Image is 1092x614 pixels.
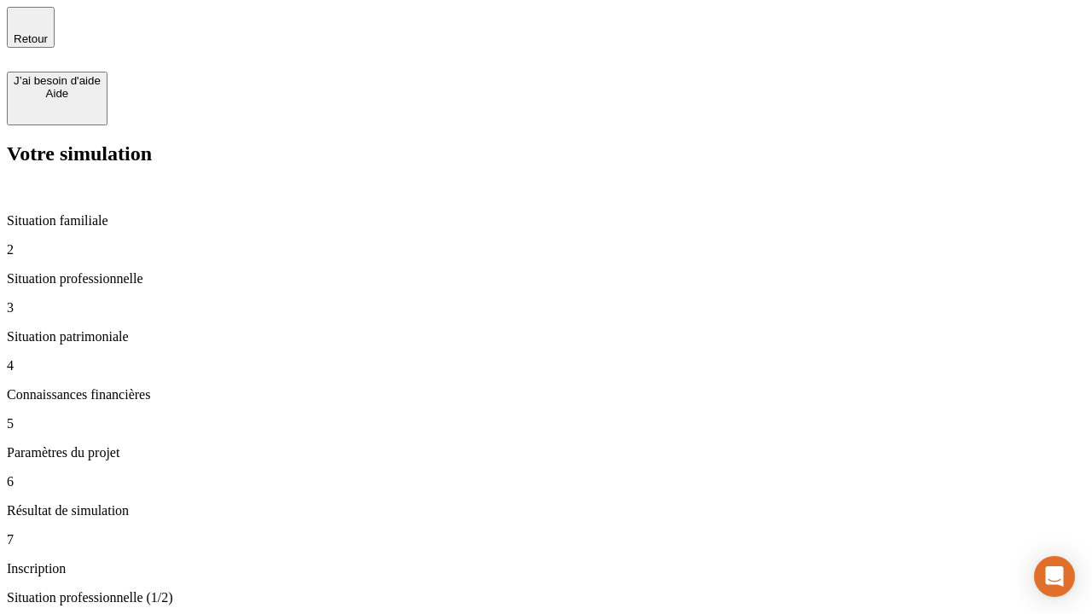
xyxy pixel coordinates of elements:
p: Inscription [7,561,1085,576]
p: Situation familiale [7,213,1085,229]
p: Situation professionnelle (1/2) [7,590,1085,605]
p: Situation patrimoniale [7,329,1085,345]
p: 7 [7,532,1085,547]
p: 2 [7,242,1085,258]
p: Connaissances financières [7,387,1085,403]
p: Paramètres du projet [7,445,1085,460]
button: J’ai besoin d'aideAide [7,72,107,125]
h2: Votre simulation [7,142,1085,165]
div: J’ai besoin d'aide [14,74,101,87]
p: 3 [7,300,1085,316]
p: Situation professionnelle [7,271,1085,287]
button: Retour [7,7,55,48]
p: 4 [7,358,1085,374]
p: 5 [7,416,1085,432]
p: 6 [7,474,1085,489]
span: Retour [14,32,48,45]
div: Aide [14,87,101,100]
p: Résultat de simulation [7,503,1085,518]
div: Open Intercom Messenger [1034,556,1075,597]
